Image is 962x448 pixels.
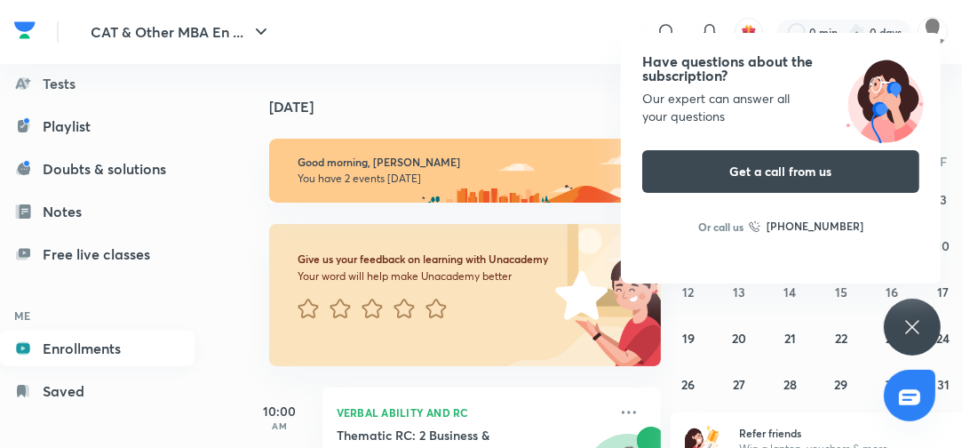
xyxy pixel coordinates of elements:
[298,252,551,266] h6: Give us your feedback on learning with Unacademy
[682,284,694,300] abbr: October 12, 2025
[784,284,797,300] abbr: October 14, 2025
[878,324,906,352] button: October 23, 2025
[929,370,958,398] button: October 31, 2025
[929,277,958,306] button: October 17, 2025
[741,24,757,40] img: avatar
[682,330,695,347] abbr: October 19, 2025
[298,156,632,169] h6: Good morning, [PERSON_NAME]
[725,277,753,306] button: October 13, 2025
[936,330,950,347] abbr: October 24, 2025
[80,14,282,50] button: CAT & Other MBA En ...
[827,324,855,352] button: October 22, 2025
[776,324,805,352] button: October 21, 2025
[732,330,746,347] abbr: October 20, 2025
[749,218,863,236] a: [PHONE_NUMBER]
[848,23,866,41] img: streak
[835,330,847,347] abbr: October 22, 2025
[642,54,919,83] h4: Have questions about the subscription?
[940,191,947,208] abbr: October 3, 2025
[835,284,847,300] abbr: October 15, 2025
[937,284,949,300] abbr: October 17, 2025
[14,17,36,44] img: Company Logo
[878,370,906,398] button: October 30, 2025
[733,284,745,300] abbr: October 13, 2025
[733,376,745,393] abbr: October 27, 2025
[495,224,661,366] img: feedback_image
[784,330,796,347] abbr: October 21, 2025
[776,277,805,306] button: October 14, 2025
[642,150,919,193] button: Get a call from us
[269,100,679,114] h4: [DATE]
[767,218,863,236] h6: [PHONE_NUMBER]
[827,370,855,398] button: October 29, 2025
[14,17,36,48] a: Company Logo
[674,370,703,398] button: October 26, 2025
[244,402,315,420] h5: 10:00
[929,324,958,352] button: October 24, 2025
[681,376,695,393] abbr: October 26, 2025
[878,277,906,306] button: October 16, 2025
[834,376,847,393] abbr: October 29, 2025
[936,237,950,254] abbr: October 10, 2025
[725,370,753,398] button: October 27, 2025
[674,324,703,352] button: October 19, 2025
[940,153,947,170] abbr: Friday
[937,376,950,393] abbr: October 31, 2025
[642,90,919,125] div: Our expert can answer all your questions
[783,376,797,393] abbr: October 28, 2025
[885,376,900,393] abbr: October 30, 2025
[269,139,656,203] img: morning
[698,219,743,235] p: Or call us
[298,172,632,186] p: You have 2 events [DATE]
[725,324,753,352] button: October 20, 2025
[827,277,855,306] button: October 15, 2025
[298,269,551,284] p: Your word will help make Unacademy better
[337,402,608,423] p: Verbal Ability and RC
[918,17,948,47] img: Srinjoy Niyogi
[735,18,763,46] button: avatar
[886,284,898,300] abbr: October 16, 2025
[244,420,315,431] p: AM
[674,277,703,306] button: October 12, 2025
[929,185,958,213] button: October 3, 2025
[929,231,958,260] button: October 10, 2025
[739,425,958,441] h6: Refer friends
[886,330,899,347] abbr: October 23, 2025
[829,54,941,143] img: ttu_illustration_new.svg
[776,370,805,398] button: October 28, 2025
